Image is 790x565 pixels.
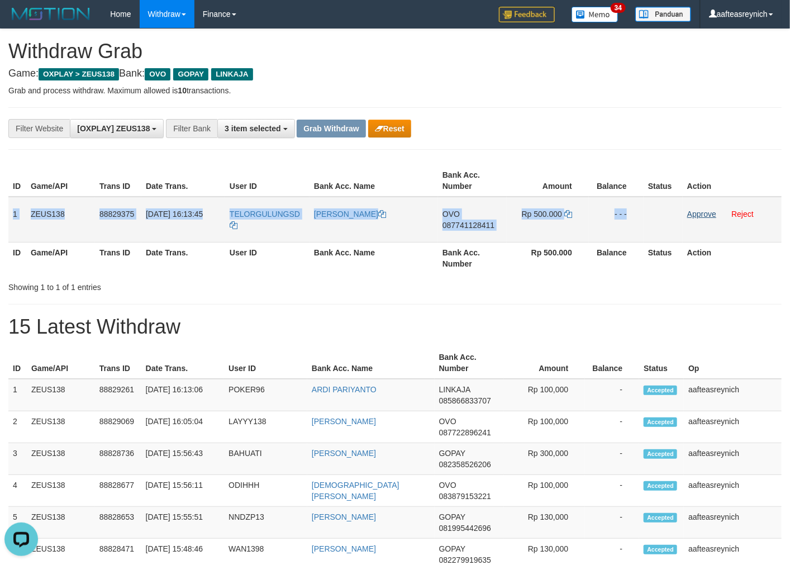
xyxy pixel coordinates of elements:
[146,210,203,219] span: [DATE] 16:13:45
[95,443,141,475] td: 88828736
[683,165,782,197] th: Action
[225,124,280,133] span: 3 item selected
[504,379,586,411] td: Rp 100,000
[644,481,677,491] span: Accepted
[639,347,684,379] th: Status
[644,165,683,197] th: Status
[95,379,141,411] td: 88829261
[95,347,141,379] th: Trans ID
[307,347,435,379] th: Bank Acc. Name
[439,417,456,426] span: OVO
[589,197,644,243] td: - - -
[224,443,307,475] td: BAHUATI
[224,347,307,379] th: User ID
[504,475,586,507] td: Rp 100,000
[8,277,321,293] div: Showing 1 to 1 of 1 entries
[439,492,491,501] span: Copy 083879153221 to clipboard
[230,210,300,230] a: TELORGULUNGSD
[27,347,95,379] th: Game/API
[8,475,27,507] td: 4
[173,68,208,80] span: GOPAY
[217,119,294,138] button: 3 item selected
[312,481,399,501] a: [DEMOGRAPHIC_DATA][PERSON_NAME]
[26,197,95,243] td: ZEUS138
[564,210,572,219] a: Copy 500000 to clipboard
[368,120,411,137] button: Reset
[439,385,470,394] span: LINKAJA
[442,221,494,230] span: Copy 087741128411 to clipboard
[312,544,376,553] a: [PERSON_NAME]
[731,210,754,219] a: Reject
[312,385,377,394] a: ARDI PARIYANTO
[439,449,465,458] span: GOPAY
[99,210,134,219] span: 88829375
[312,417,376,426] a: [PERSON_NAME]
[312,512,376,521] a: [PERSON_NAME]
[8,197,26,243] td: 1
[439,460,491,469] span: Copy 082358526206 to clipboard
[438,242,507,274] th: Bank Acc. Number
[589,242,644,274] th: Balance
[435,347,504,379] th: Bank Acc. Number
[684,475,782,507] td: aafteasreynich
[8,411,27,443] td: 2
[95,475,141,507] td: 88828677
[310,242,438,274] th: Bank Acc. Name
[141,507,225,539] td: [DATE] 15:55:51
[4,4,38,38] button: Open LiveChat chat widget
[439,544,465,553] span: GOPAY
[27,475,95,507] td: ZEUS138
[312,449,376,458] a: [PERSON_NAME]
[522,210,562,219] span: Rp 500.000
[644,513,677,523] span: Accepted
[644,449,677,459] span: Accepted
[211,68,253,80] span: LINKAJA
[141,443,225,475] td: [DATE] 15:56:43
[438,165,507,197] th: Bank Acc. Number
[297,120,365,137] button: Grab Withdraw
[585,507,639,539] td: -
[8,40,782,63] h1: Withdraw Grab
[26,165,95,197] th: Game/API
[499,7,555,22] img: Feedback.jpg
[224,379,307,411] td: POKER96
[635,7,691,22] img: panduan.png
[8,379,27,411] td: 1
[504,347,586,379] th: Amount
[572,7,618,22] img: Button%20Memo.svg
[684,443,782,475] td: aafteasreynich
[439,396,491,405] span: Copy 085866833707 to clipboard
[95,411,141,443] td: 88829069
[27,443,95,475] td: ZEUS138
[644,242,683,274] th: Status
[504,411,586,443] td: Rp 100,000
[585,443,639,475] td: -
[26,242,95,274] th: Game/API
[39,68,119,80] span: OXPLAY > ZEUS138
[684,379,782,411] td: aafteasreynich
[611,3,626,13] span: 34
[8,6,93,22] img: MOTION_logo.png
[442,210,460,219] span: OVO
[507,165,589,197] th: Amount
[225,242,310,274] th: User ID
[95,165,141,197] th: Trans ID
[314,210,386,219] a: [PERSON_NAME]
[8,316,782,338] h1: 15 Latest Withdraw
[644,417,677,427] span: Accepted
[585,411,639,443] td: -
[27,379,95,411] td: ZEUS138
[585,347,639,379] th: Balance
[27,411,95,443] td: ZEUS138
[8,347,27,379] th: ID
[141,347,225,379] th: Date Trans.
[8,68,782,79] h4: Game: Bank:
[507,242,589,274] th: Rp 500.000
[585,379,639,411] td: -
[504,507,586,539] td: Rp 130,000
[684,411,782,443] td: aafteasreynich
[77,124,150,133] span: [OXPLAY] ZEUS138
[8,507,27,539] td: 5
[27,507,95,539] td: ZEUS138
[8,242,26,274] th: ID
